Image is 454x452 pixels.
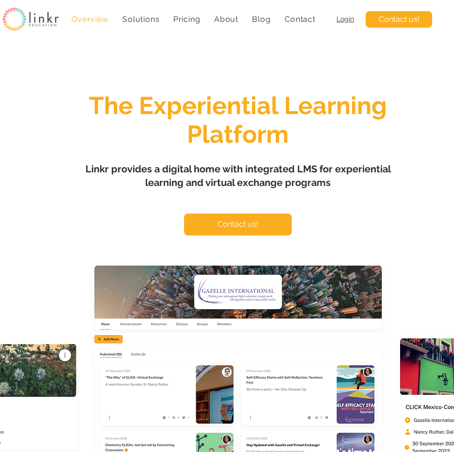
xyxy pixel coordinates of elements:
a: Overview [67,10,114,29]
nav: Site [67,10,320,29]
a: Contact us! [366,11,432,28]
span: The Experiential Learning Platform [89,91,387,149]
span: Overview [71,15,108,24]
span: About [214,15,238,24]
img: linkr_logo_transparentbg.png [2,7,59,31]
div: About [209,10,244,29]
span: Blog [252,15,270,24]
a: Contact us! [184,214,292,235]
span: Contact us! [218,219,258,230]
span: Pricing [173,15,201,24]
a: Login [336,15,354,23]
span: Contact [285,15,316,24]
span: Linkr provides a digital home with integrated LMS for experiential learning and virtual exchange ... [85,163,391,188]
span: Contact us! [379,14,420,25]
a: Pricing [168,10,205,29]
span: Solutions [122,15,159,24]
a: Contact [280,10,320,29]
a: Blog [247,10,276,29]
div: Solutions [118,10,165,29]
